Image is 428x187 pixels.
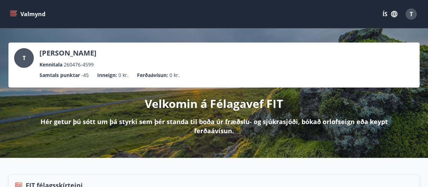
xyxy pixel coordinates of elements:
[64,61,94,69] span: 260476-4599
[39,61,62,69] p: Kennitala
[137,71,168,79] p: Ferðaávísun :
[118,71,129,79] span: 0 kr.
[145,96,283,111] p: Velkomin á Félagavef FIT
[20,117,408,135] p: Hér getur þú sótt um þá styrki sem þér standa til boða úr fræðslu- og sjúkrasjóði, bókað orlofsei...
[403,6,420,22] button: T
[23,54,26,62] span: T
[8,8,48,20] button: menu
[39,48,97,58] p: [PERSON_NAME]
[379,8,401,20] button: ÍS
[81,71,89,79] span: -45
[97,71,117,79] p: Inneign :
[410,10,413,18] span: T
[169,71,180,79] span: 0 kr.
[39,71,80,79] p: Samtals punktar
